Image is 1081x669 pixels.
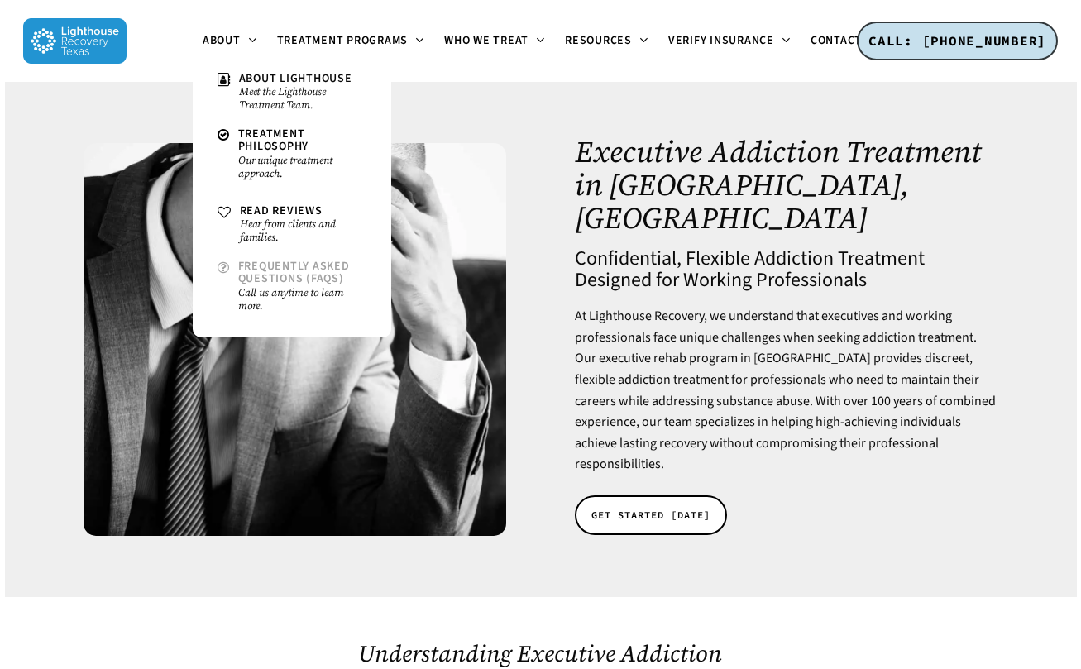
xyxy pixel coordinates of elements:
a: Verify Insurance [658,35,801,48]
img: A businessman suffering from fatigue and substance use [84,143,506,536]
span: Verify Insurance [668,32,774,49]
a: Treatment PhilosophyOur unique treatment approach. [209,120,375,189]
span: About Lighthouse [239,70,352,87]
span: Treatment Programs [277,32,409,49]
small: Our unique treatment approach. [238,154,366,180]
a: Treatment Programs [267,35,435,48]
span: About [203,32,241,49]
a: Contact [801,35,888,48]
a: CALL: [PHONE_NUMBER] [857,22,1058,61]
span: At Lighthouse Recovery, we understand that executives and working professionals face unique chall... [575,307,996,473]
span: Frequently Asked Questions (FAQs) [238,258,350,287]
a: Resources [555,35,658,48]
span: Contact [811,32,862,49]
img: Lighthouse Recovery Texas [23,18,127,64]
h2: Understanding Executive Addiction [233,640,848,667]
a: Who We Treat [434,35,555,48]
h4: Confidential, Flexible Addiction Treatment Designed for Working Professionals [575,248,997,291]
small: Meet the Lighthouse Treatment Team. [239,85,366,112]
small: Hear from clients and families. [240,217,366,244]
span: CALL: [PHONE_NUMBER] [868,32,1046,49]
span: GET STARTED [DATE] [591,507,710,523]
a: About [193,35,267,48]
small: Call us anytime to learn more. [238,286,366,313]
span: Treatment Philosophy [238,126,309,155]
span: Who We Treat [444,32,529,49]
span: Resources [565,32,632,49]
span: Read Reviews [240,203,323,219]
a: Read ReviewsHear from clients and families. [209,197,375,252]
a: Frequently Asked Questions (FAQs)Call us anytime to learn more. [209,252,375,321]
a: About LighthouseMeet the Lighthouse Treatment Team. [209,65,375,120]
h1: Executive Addiction Treatment in [GEOGRAPHIC_DATA], [GEOGRAPHIC_DATA] [575,136,997,234]
a: GET STARTED [DATE] [575,495,727,535]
